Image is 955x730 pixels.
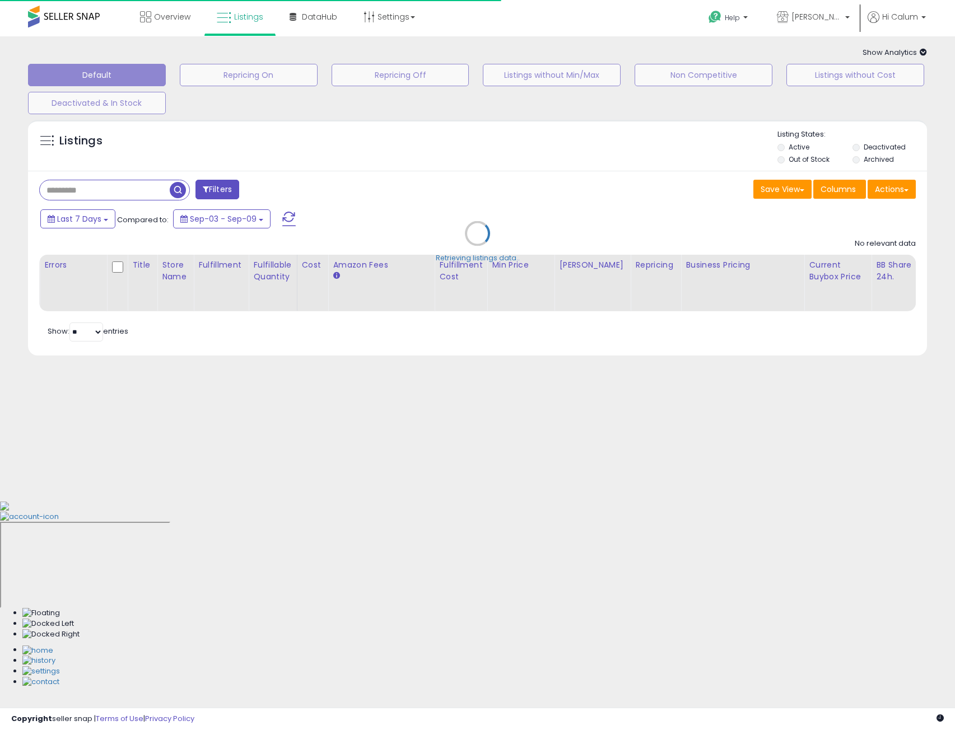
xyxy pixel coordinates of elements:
[635,64,772,86] button: Non Competitive
[22,629,80,640] img: Docked Right
[28,64,166,86] button: Default
[28,92,166,114] button: Deactivated & In Stock
[882,11,918,22] span: Hi Calum
[483,64,621,86] button: Listings without Min/Max
[436,253,520,263] div: Retrieving listings data..
[234,11,263,22] span: Listings
[791,11,842,22] span: [PERSON_NAME] Essentials LLC
[22,645,53,656] img: Home
[725,13,740,22] span: Help
[154,11,190,22] span: Overview
[22,666,60,677] img: Settings
[868,11,926,36] a: Hi Calum
[22,677,59,687] img: Contact
[700,2,759,36] a: Help
[332,64,469,86] button: Repricing Off
[180,64,318,86] button: Repricing On
[302,11,337,22] span: DataHub
[786,64,924,86] button: Listings without Cost
[863,47,927,58] span: Show Analytics
[22,656,55,666] img: History
[22,619,74,629] img: Docked Left
[22,608,60,619] img: Floating
[708,10,722,24] i: Get Help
